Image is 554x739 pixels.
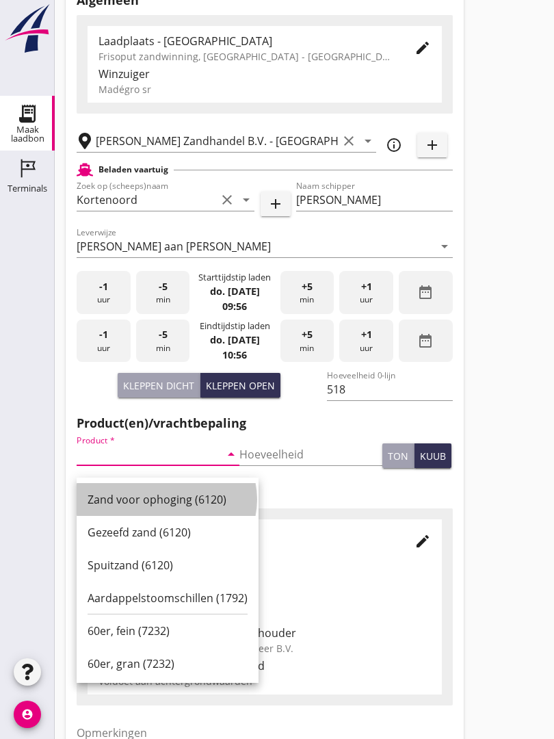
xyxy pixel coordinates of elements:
[382,443,414,468] button: ton
[98,559,431,575] div: Vergunninghouder
[136,271,190,314] div: min
[14,701,41,728] i: account_circle
[98,164,168,176] h2: Beladen vaartuig
[98,49,393,64] div: Frisoput zandwinning, [GEOGRAPHIC_DATA] - [GEOGRAPHIC_DATA].
[417,333,434,349] i: date_range
[77,271,131,314] div: uur
[302,327,313,342] span: +5
[88,590,248,606] div: Aardappelstoomschillen (1792)
[123,378,194,393] div: Kleppen dicht
[88,524,248,541] div: Gezeefd zand (6120)
[424,137,440,153] i: add
[99,327,108,342] span: -1
[361,279,372,294] span: +1
[267,196,284,212] i: add
[341,133,357,149] i: clear
[327,378,452,400] input: Hoeveelheid 0-lijn
[77,484,453,503] h2: Certificaten/regelgeving
[8,184,47,193] div: Terminals
[159,279,168,294] span: -5
[159,327,168,342] span: -5
[3,3,52,54] img: logo-small.a267ee39.svg
[88,491,248,508] div: Zand voor ophoging (6120)
[210,333,260,346] strong: do. [DATE]
[98,658,431,674] div: Milieukwaliteit - Toepasbaarheid
[210,285,260,298] strong: do. [DATE]
[302,279,313,294] span: +5
[98,608,431,623] div: 4600000838
[436,238,453,255] i: arrow_drop_down
[77,443,220,465] input: Product *
[136,320,190,363] div: min
[219,192,235,208] i: clear
[200,320,270,333] div: Eindtijdstip laden
[77,240,271,252] div: [PERSON_NAME] aan [PERSON_NAME]
[361,327,372,342] span: +1
[98,82,431,96] div: Madégro sr
[77,320,131,363] div: uur
[98,674,431,688] div: Voldoet aan achtergrondwaarden
[417,284,434,300] i: date_range
[77,414,453,432] h2: Product(en)/vrachtbepaling
[222,348,247,361] strong: 10:56
[96,130,338,152] input: Losplaats
[222,300,247,313] strong: 09:56
[414,443,451,468] button: kuub
[339,271,393,314] div: uur
[98,625,431,641] div: Certificaatnummer - Certificaathouder
[77,189,216,211] input: Zoek op (scheeps)naam
[339,320,393,363] div: uur
[239,443,383,465] input: Hoeveelheid
[206,378,275,393] div: Kleppen open
[386,137,402,153] i: info_outline
[223,446,239,463] i: arrow_drop_down
[88,656,248,672] div: 60er, gran (7232)
[360,133,376,149] i: arrow_drop_down
[280,271,334,314] div: min
[98,641,431,656] div: ZW-015 - DEME Environmental Beheer B.V.
[98,66,431,82] div: Winzuiger
[388,449,408,463] div: ton
[118,373,200,398] button: Kleppen dicht
[296,189,453,211] input: Naam schipper
[98,575,431,590] div: DEME Environmental Beheer B.V.
[414,40,431,56] i: edit
[238,192,254,208] i: arrow_drop_down
[98,592,431,608] div: Aktenummer
[420,449,446,463] div: kuub
[414,533,431,549] i: edit
[88,557,248,573] div: Spuitzand (6120)
[99,279,108,294] span: -1
[198,271,271,284] div: Starttijdstip laden
[200,373,280,398] button: Kleppen open
[98,33,393,49] div: Laadplaats - [GEOGRAPHIC_DATA]
[88,623,248,639] div: 60er, fein (7232)
[280,320,334,363] div: min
